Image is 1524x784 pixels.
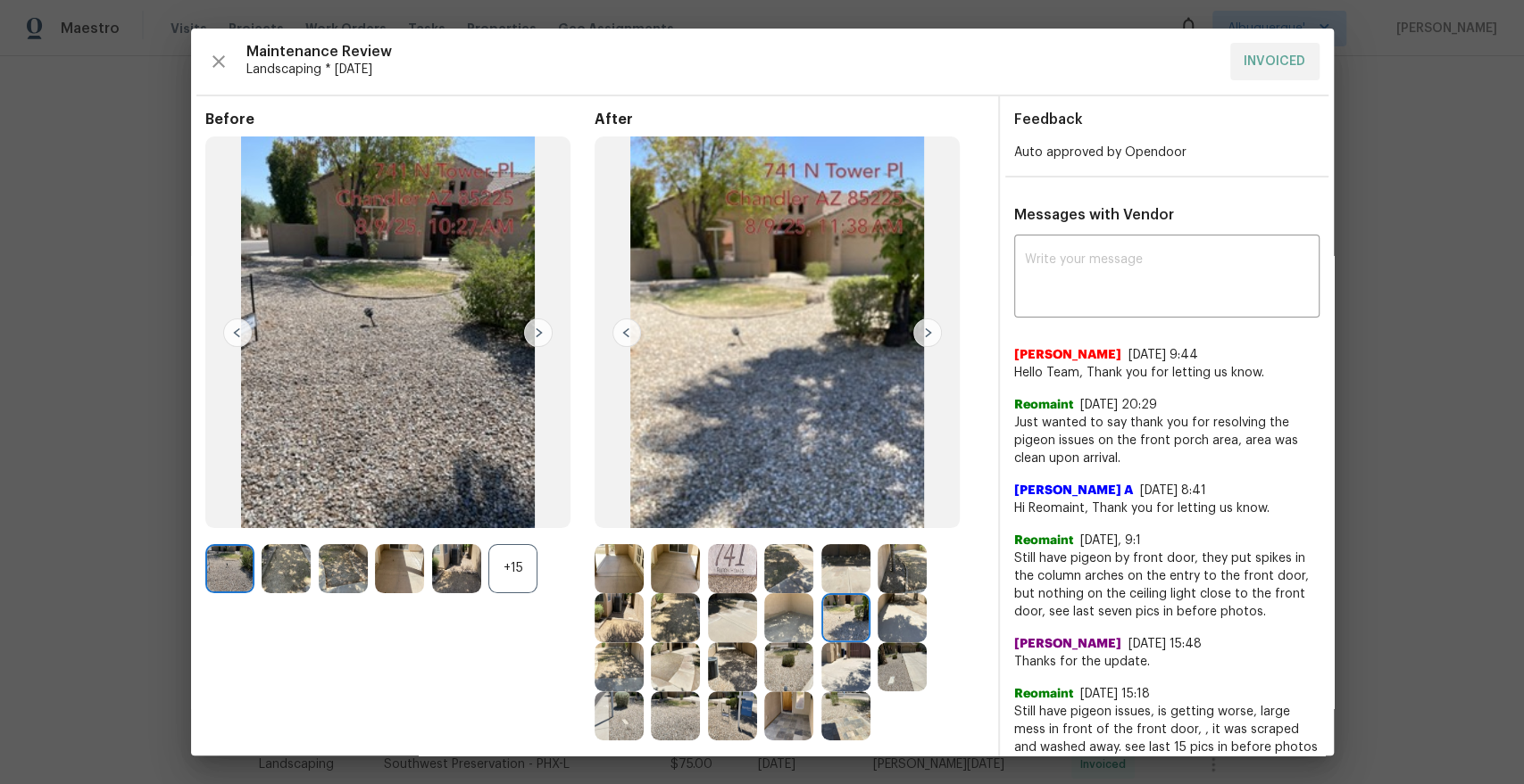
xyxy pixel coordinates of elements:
span: Hi Reomaint, Thank you for letting us know. [1014,499,1320,517]
span: Thanks for the update. [1014,653,1320,671]
span: [DATE] 15:48 [1128,638,1202,650]
span: Auto approved by Opendoor [1014,146,1187,159]
span: After [595,111,984,128]
span: Maintenance Review [246,43,1216,61]
span: Hello Team, Thank you for letting us know. [1014,364,1320,382]
span: Still have pigeon issues, is getting worse, large mess in front of the front door, , it was scrap... [1014,703,1320,756]
span: Reomaint [1014,685,1073,703]
span: [DATE], 9:1 [1080,534,1141,547]
span: Still have pigeon by front door, they put spikes in the column arches on the entry to the front d... [1014,549,1320,621]
span: Before [205,111,595,128]
img: right-chevron-button-url [913,318,942,347]
span: [DATE] 20:29 [1080,399,1157,411]
span: Just wanted to say thank you for resolving the pigeon issues on the front porch area, area was cl... [1014,414,1320,467]
span: [DATE] 15:18 [1080,688,1150,700]
span: [DATE] 9:44 [1128,349,1198,361]
div: +15 [488,544,537,593]
span: Reomaint [1014,396,1073,414]
span: Landscaping * [DATE] [246,61,1216,78]
span: Messages with Vendor [1014,208,1174,222]
span: Reomaint [1014,532,1073,549]
img: left-chevron-button-url [612,318,641,347]
span: [PERSON_NAME] A [1014,482,1133,499]
img: right-chevron-button-url [524,318,553,347]
span: [DATE] 8:41 [1140,484,1206,497]
span: [PERSON_NAME] [1014,635,1121,653]
span: Feedback [1014,112,1083,127]
span: [PERSON_NAME] [1014,346,1121,364]
img: left-chevron-button-url [223,318,252,347]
